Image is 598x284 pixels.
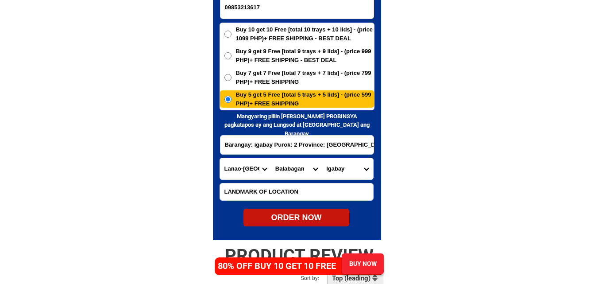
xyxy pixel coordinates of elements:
input: Input address [220,136,374,154]
input: Buy 10 get 10 Free [total 10 trays + 10 lids] - (price 1099 PHP)+ FREE SHIPPING - BEST DEAL [224,31,231,38]
span: Buy 10 get 10 Free [total 10 trays + 10 lids] - (price 1099 PHP)+ FREE SHIPPING - BEST DEAL [236,25,374,43]
h2: Sort by: [301,274,341,282]
h2: PRODUCT REVIEW [206,245,392,266]
h4: 80% OFF BUY 10 GET 10 FREE [218,259,345,272]
input: Buy 5 get 5 Free [total 5 trays + 5 lids] - (price 599 PHP)+ FREE SHIPPING [224,96,231,103]
input: Buy 7 get 7 Free [total 7 trays + 7 lids] - (price 799 PHP)+ FREE SHIPPING [224,74,231,81]
select: Select province [220,158,271,179]
select: Select commune [322,158,373,179]
select: Select district [271,158,322,179]
div: BUY NOW [340,259,385,268]
span: Buy 7 get 7 Free [total 7 trays + 7 lids] - (price 799 PHP)+ FREE SHIPPING [236,69,374,86]
input: Input LANDMARKOFLOCATION [220,183,373,200]
h2: Top (leading) [332,274,373,282]
span: Buy 9 get 9 Free [total 9 trays + 9 lids] - (price 999 PHP)+ FREE SHIPPING - BEST DEAL [236,47,374,64]
div: ORDER NOW [243,212,349,224]
span: Buy 5 get 5 Free [total 5 trays + 5 lids] - (price 599 PHP)+ FREE SHIPPING [236,90,374,108]
input: Buy 9 get 9 Free [total 9 trays + 9 lids] - (price 999 PHP)+ FREE SHIPPING - BEST DEAL [224,52,231,59]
